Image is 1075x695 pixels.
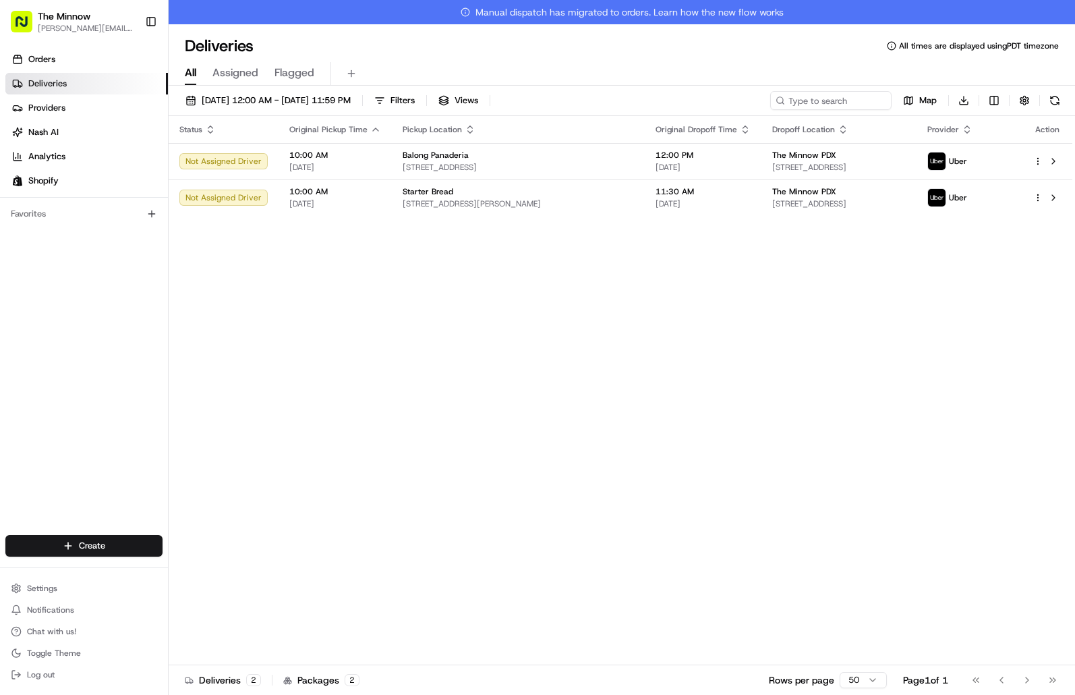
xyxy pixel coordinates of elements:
[772,150,836,161] span: The Minnow PDX
[403,186,453,197] span: Starter Bread
[5,601,163,619] button: Notifications
[919,94,937,107] span: Map
[656,198,751,209] span: [DATE]
[38,9,90,23] button: The Minnow
[770,91,892,110] input: Type to search
[432,91,484,110] button: Views
[289,150,381,161] span: 10:00 AM
[5,146,168,167] a: Analytics
[27,669,55,680] span: Log out
[403,124,462,135] span: Pickup Location
[5,5,140,38] button: The Minnow[PERSON_NAME][EMAIL_ADDRESS][DOMAIN_NAME]
[274,65,314,81] span: Flagged
[772,162,906,173] span: [STREET_ADDRESS]
[656,162,751,173] span: [DATE]
[209,173,245,189] button: See all
[368,91,421,110] button: Filters
[345,674,359,686] div: 2
[28,175,59,187] span: Shopify
[27,605,74,615] span: Notifications
[27,626,76,637] span: Chat with us!
[185,65,196,81] span: All
[403,162,634,173] span: [STREET_ADDRESS]
[5,535,163,557] button: Create
[28,102,65,114] span: Providers
[289,162,381,173] span: [DATE]
[5,665,163,684] button: Log out
[79,540,105,552] span: Create
[28,150,65,163] span: Analytics
[949,192,967,203] span: Uber
[109,296,222,321] a: 💻API Documentation
[897,91,943,110] button: Map
[202,94,351,107] span: [DATE] 12:00 AM - [DATE] 11:59 PM
[772,198,906,209] span: [STREET_ADDRESS]
[13,54,245,76] p: Welcome 👋
[42,246,144,256] span: Wisdom [PERSON_NAME]
[61,142,185,153] div: We're available if you need us!
[283,673,359,687] div: Packages
[289,124,368,135] span: Original Pickup Time
[5,579,163,598] button: Settings
[289,198,381,209] span: [DATE]
[5,121,168,143] a: Nash AI
[13,129,38,153] img: 1736555255976-a54dd68f-1ca7-489b-9aae-adbdc363a1c4
[899,40,1059,51] span: All times are displayed using PDT timezone
[13,13,40,40] img: Nash
[5,203,163,225] div: Favorites
[5,73,168,94] a: Deliveries
[656,186,751,197] span: 11:30 AM
[114,303,125,314] div: 💻
[949,156,967,167] span: Uber
[927,124,959,135] span: Provider
[928,189,946,206] img: uber-new-logo.jpeg
[12,175,23,186] img: Shopify logo
[772,124,835,135] span: Dropoff Location
[5,97,168,119] a: Providers
[769,673,834,687] p: Rows per page
[28,126,59,138] span: Nash AI
[455,94,478,107] span: Views
[28,53,55,65] span: Orders
[5,170,168,192] a: Shopify
[903,673,948,687] div: Page 1 of 1
[28,129,53,153] img: 9188753566659_6852d8bf1fb38e338040_72.png
[656,124,737,135] span: Original Dropoff Time
[229,133,245,149] button: Start new chat
[13,233,35,259] img: Wisdom Oko
[185,35,254,57] h1: Deliveries
[403,198,634,209] span: [STREET_ADDRESS][PERSON_NAME]
[403,150,469,161] span: Balong Panaderia
[61,129,221,142] div: Start new chat
[27,302,103,315] span: Knowledge Base
[13,303,24,314] div: 📗
[127,302,216,315] span: API Documentation
[289,186,381,197] span: 10:00 AM
[154,246,181,256] span: [DATE]
[5,49,168,70] a: Orders
[461,5,784,19] span: Manual dispatch has migrated to orders. Learn how the new flow works
[146,246,151,256] span: •
[1045,91,1064,110] button: Refresh
[119,209,147,220] span: [DATE]
[656,150,751,161] span: 12:00 PM
[134,335,163,345] span: Pylon
[42,209,109,220] span: [PERSON_NAME]
[212,65,258,81] span: Assigned
[35,87,223,101] input: Clear
[8,296,109,321] a: 📗Knowledge Base
[185,673,261,687] div: Deliveries
[246,674,261,686] div: 2
[28,78,67,90] span: Deliveries
[1033,124,1062,135] div: Action
[390,94,415,107] span: Filters
[5,644,163,663] button: Toggle Theme
[928,152,946,170] img: uber-new-logo.jpeg
[179,124,202,135] span: Status
[27,583,57,594] span: Settings
[13,175,86,186] div: Past conversations
[5,622,163,641] button: Chat with us!
[27,246,38,257] img: 1736555255976-a54dd68f-1ca7-489b-9aae-adbdc363a1c4
[13,196,35,218] img: Darren Yondorf
[38,23,134,34] span: [PERSON_NAME][EMAIL_ADDRESS][DOMAIN_NAME]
